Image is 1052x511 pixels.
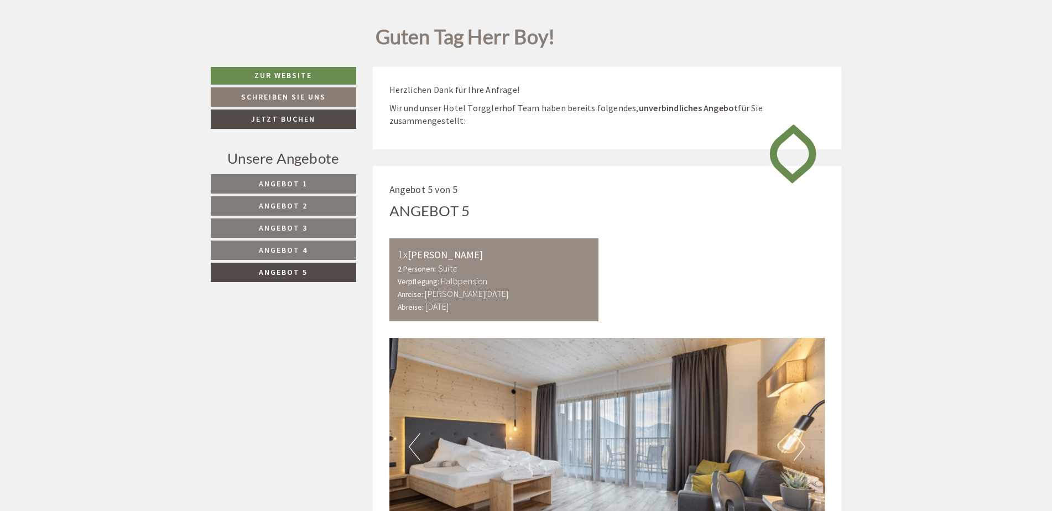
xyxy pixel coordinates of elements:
h1: Guten Tag Herr Boy! [376,26,555,54]
div: Unsere Angebote [211,148,356,169]
span: Angebot 1 [259,179,308,189]
small: Verpflegung: [398,277,439,286]
b: 1x [398,247,408,261]
a: Jetzt buchen [211,109,356,129]
small: 08:37 [17,196,275,204]
div: Angebot 5 [389,201,470,221]
div: Vielen Dank für Ihr erneutes Angebot. Eine Frage hätte ich noch, ob an dem Gesamtpreis von 900 Eu... [9,85,280,206]
strong: unverbindliches Angebot [639,102,738,113]
span: Angebot 4 [259,245,308,255]
button: Previous [409,433,420,461]
div: [PERSON_NAME] [398,247,591,263]
span: Angebot 5 [259,267,308,277]
a: Zur Website [211,67,356,85]
button: Next [794,433,805,461]
span: Angebot 2 [259,201,308,211]
small: 10:49 [161,50,419,58]
b: Halbpension [441,275,487,286]
div: Boy [PERSON_NAME] [17,87,275,96]
b: Suite [438,263,457,274]
span: Angebot 3 [259,223,308,233]
p: Herzlichen Dank für Ihre Anfrage! [389,84,825,96]
b: [DATE] [425,301,449,312]
img: image [761,114,825,193]
b: [PERSON_NAME][DATE] [425,288,508,299]
a: Schreiben Sie uns [211,87,356,107]
span: Angebot 5 von 5 [389,183,458,196]
small: Abreise: [398,303,424,312]
small: 2 Personen: [398,264,436,274]
p: Wir und unser Hotel Torgglerhof Team haben bereits folgendes, für Sie zusammengestellt: [389,102,825,127]
div: Mittwoch [189,63,248,82]
button: Senden [369,291,436,311]
small: Anreise: [398,290,424,299]
div: Montag [194,3,242,22]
